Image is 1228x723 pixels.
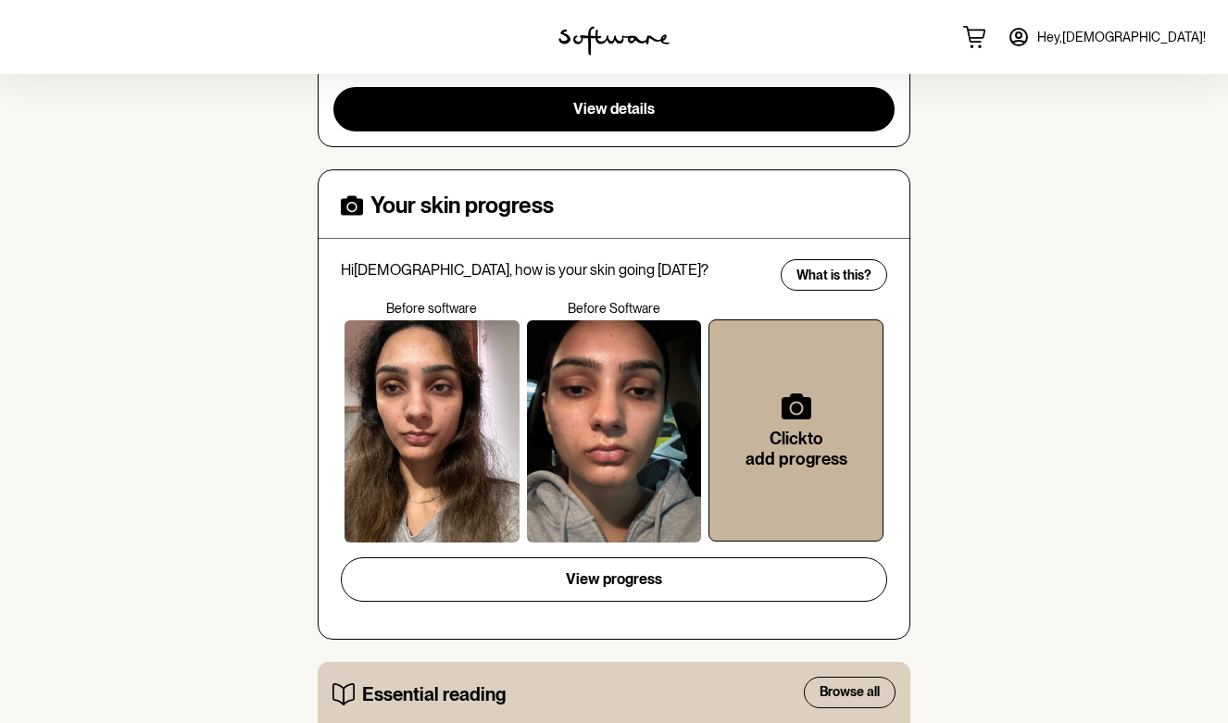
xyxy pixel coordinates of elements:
button: View progress [341,557,887,602]
p: Before software [341,301,523,317]
button: Browse all [804,677,896,708]
span: What is this? [796,268,871,283]
span: View progress [566,570,662,588]
img: software logo [558,26,670,56]
h5: Essential reading [362,683,506,705]
button: View details [333,87,895,131]
a: Hey,[DEMOGRAPHIC_DATA]! [996,15,1217,59]
button: What is this? [781,259,887,291]
span: View details [573,100,655,118]
p: Before Software [523,301,706,317]
span: Hey, [DEMOGRAPHIC_DATA] ! [1037,30,1206,45]
span: Browse all [820,684,880,700]
p: Hi [DEMOGRAPHIC_DATA] , how is your skin going [DATE]? [341,261,769,279]
h6: Click to add progress [739,429,853,468]
h4: Your skin progress [370,193,554,219]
